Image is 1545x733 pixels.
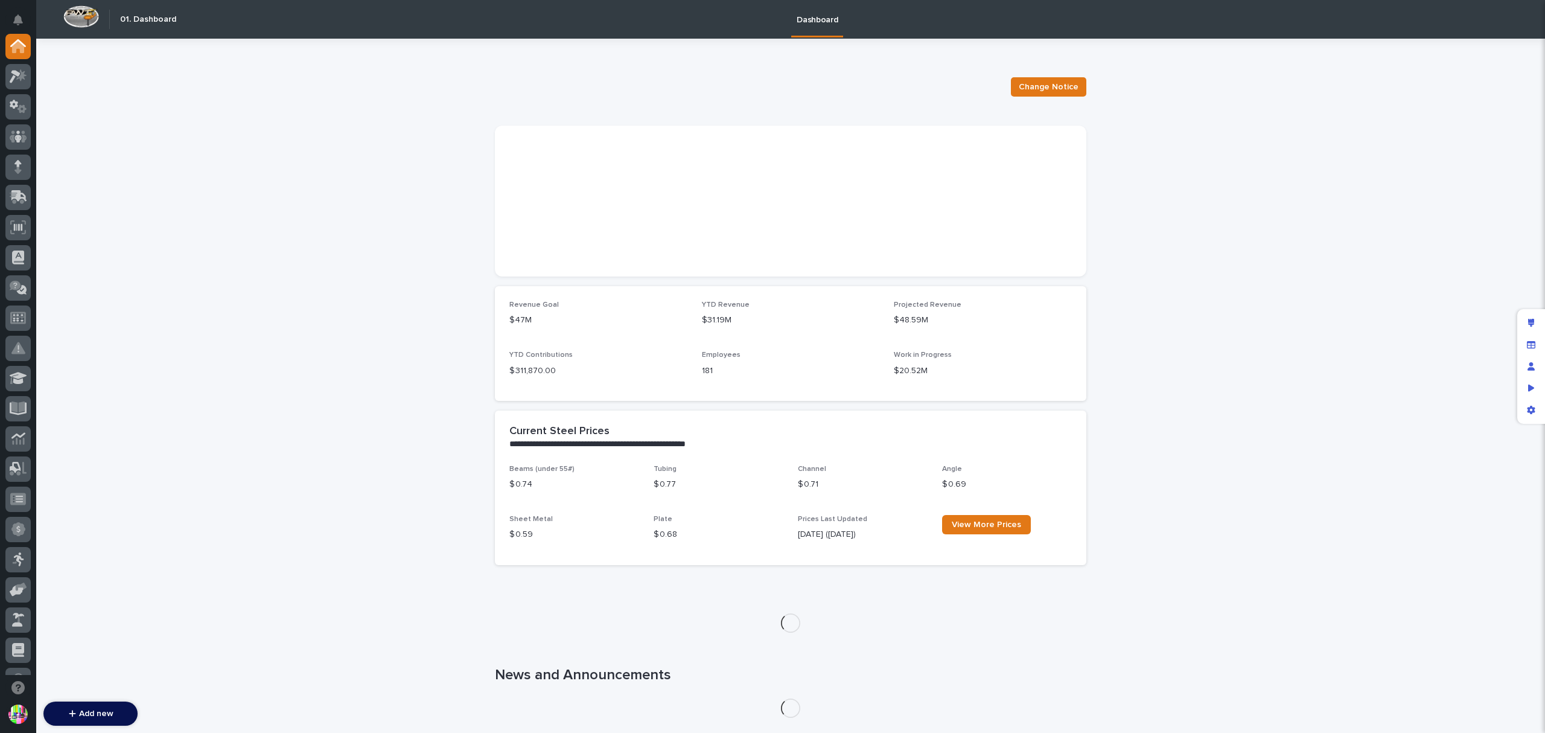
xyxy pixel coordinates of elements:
[798,528,928,541] p: [DATE] ([DATE])
[5,702,31,727] button: users-avatar
[798,516,867,523] span: Prices Last Updated
[798,466,826,473] span: Channel
[1520,399,1542,421] div: App settings
[654,478,783,491] p: $ 0.77
[894,301,961,309] span: Projected Revenue
[5,7,31,33] button: Notifications
[942,466,962,473] span: Angle
[509,351,573,359] span: YTD Contributions
[942,515,1031,534] a: View More Prices
[798,478,928,491] p: $ 0.71
[702,314,880,327] p: $31.19M
[5,675,31,700] button: Open support chat
[509,314,687,327] p: $47M
[1520,356,1542,377] div: Manage users
[1520,312,1542,334] div: Edit layout
[43,702,138,726] button: Add new
[702,301,750,309] span: YTD Revenue
[509,466,575,473] span: Beams (under 55#)
[654,516,672,523] span: Plate
[509,425,610,438] h2: Current Steel Prices
[1520,377,1542,399] div: Preview as
[509,365,687,377] p: $ 311,870.00
[1011,77,1086,97] button: Change Notice
[120,14,176,25] h2: 01. Dashboard
[509,478,639,491] p: $ 0.74
[509,516,553,523] span: Sheet Metal
[509,528,639,541] p: $ 0.59
[654,528,783,541] p: $ 0.68
[509,301,559,309] span: Revenue Goal
[15,14,31,34] div: Notifications
[63,5,99,28] img: Workspace Logo
[894,365,1072,377] p: $20.52M
[942,478,1072,491] p: $ 0.69
[952,520,1021,529] span: View More Prices
[1019,81,1078,93] span: Change Notice
[702,365,880,377] p: 181
[894,314,1072,327] p: $48.59M
[1520,334,1542,356] div: Manage fields and data
[654,466,677,473] span: Tubing
[495,667,1086,684] h1: News and Announcements
[894,351,952,359] span: Work in Progress
[702,351,741,359] span: Employees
